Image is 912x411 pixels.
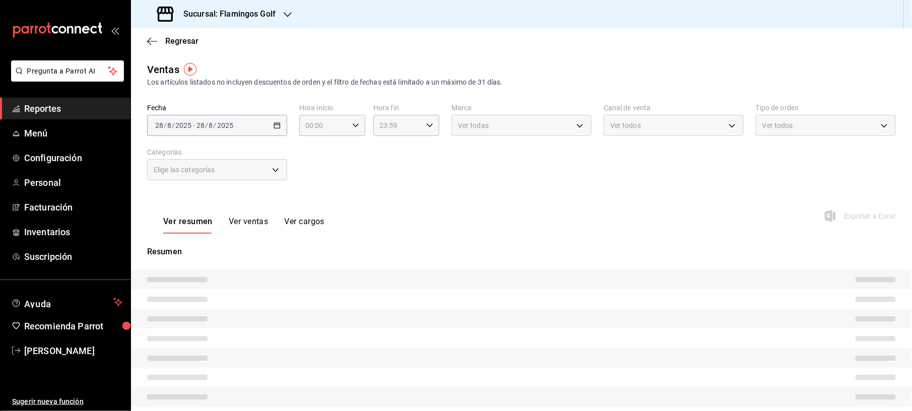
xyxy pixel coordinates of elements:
button: Ver ventas [229,217,269,234]
label: Hora inicio [299,105,365,112]
span: / [214,121,217,129]
input: ---- [175,121,192,129]
label: Hora fin [373,105,439,112]
span: [PERSON_NAME] [24,344,122,358]
label: Marca [451,105,592,112]
span: Inventarios [24,225,122,239]
span: / [205,121,208,129]
span: Personal [24,176,122,189]
span: Ver todas [458,120,489,130]
p: Resumen [147,246,896,258]
input: -- [196,121,205,129]
label: Fecha [147,105,287,112]
h3: Sucursal: Flamingos Golf [175,8,276,20]
div: Los artículos listados no incluyen descuentos de orden y el filtro de fechas está limitado a un m... [147,77,896,88]
div: Ventas [147,62,179,77]
button: Ver resumen [163,217,213,234]
input: ---- [217,121,234,129]
input: -- [155,121,164,129]
a: Pregunta a Parrot AI [7,73,124,84]
span: Sugerir nueva función [12,396,122,407]
input: -- [209,121,214,129]
span: Suscripción [24,250,122,263]
span: - [193,121,195,129]
span: Ver todos [610,120,641,130]
input: -- [167,121,172,129]
button: Ver cargos [285,217,325,234]
button: open_drawer_menu [111,26,119,34]
span: Menú [24,126,122,140]
span: Facturación [24,200,122,214]
span: Ayuda [24,296,109,308]
img: Tooltip marker [184,63,197,76]
label: Canal de venta [604,105,744,112]
span: Reportes [24,102,122,115]
span: Regresar [165,36,199,46]
span: Ver todos [762,120,793,130]
label: Tipo de orden [756,105,896,112]
span: / [164,121,167,129]
span: Configuración [24,151,122,165]
span: Recomienda Parrot [24,319,122,333]
button: Pregunta a Parrot AI [11,60,124,82]
div: navigation tabs [163,217,324,234]
span: / [172,121,175,129]
button: Regresar [147,36,199,46]
span: Pregunta a Parrot AI [27,66,108,77]
span: Elige las categorías [154,165,215,175]
label: Categorías [147,149,287,156]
